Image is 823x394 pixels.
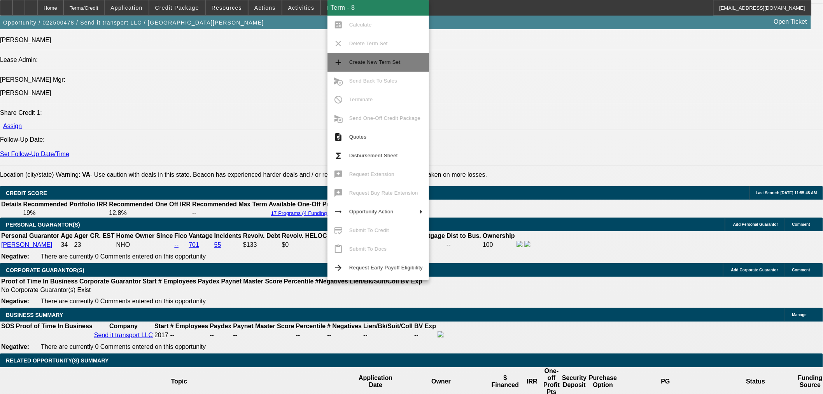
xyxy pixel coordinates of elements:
[155,5,199,11] span: Credit Package
[249,0,282,15] button: Actions
[170,332,175,338] span: --
[94,332,153,338] a: Send it transport LLC
[221,278,282,285] b: Paynet Master Score
[105,0,148,15] button: Application
[1,322,15,330] th: SOS
[482,241,515,249] td: 100
[349,134,366,140] span: Quotes
[189,232,212,239] b: Vantage
[282,232,383,239] b: Revolv. HELOC [MEDICAL_DATA].
[733,222,778,227] span: Add Personal Guarantor
[254,5,276,11] span: Actions
[149,0,205,15] button: Credit Package
[109,323,138,329] b: Company
[334,207,343,216] mat-icon: arrow_right_alt
[116,232,173,239] b: Home Owner Since
[189,241,199,248] a: 701
[1,286,426,294] td: No Corporate Guarantor(s) Exist
[214,232,242,239] b: Incidents
[792,222,810,227] span: Comment
[284,278,313,285] b: Percentile
[483,232,515,239] b: Ownership
[334,263,343,273] mat-icon: arrow_forward
[282,241,383,249] td: $0
[6,312,63,318] span: BUSINESS SUMMARY
[771,15,810,28] a: Open Ticket
[334,132,343,142] mat-icon: request_quote
[447,232,481,239] b: Dist to Bus.
[210,323,231,329] b: Paydex
[82,171,90,178] b: VA
[82,171,487,178] label: - Use caution with deals in this state. Beacon has experienced harder deals and / or repos with d...
[417,232,445,239] b: Mortgage
[6,222,80,228] span: PERSONAL GUARANTOR(S)
[206,0,248,15] button: Resources
[792,313,807,317] span: Manage
[23,201,108,208] th: Recommended Portfolio IRR
[74,241,115,249] td: 23
[243,232,280,239] b: Revolv. Debt
[282,0,320,15] button: Activities
[212,5,242,11] span: Resources
[349,265,423,271] span: Request Early Payoff Eligibility
[1,241,53,248] a: [PERSON_NAME]
[23,209,108,217] td: 19%
[3,19,264,26] span: Opportunity / 022500478 / Send it transport LLC / [GEOGRAPHIC_DATA][PERSON_NAME]
[417,241,445,249] td: --
[296,332,326,339] div: --
[6,267,84,273] span: CORPORATE GUARANTOR(S)
[414,323,436,329] b: BV Exp
[296,323,326,329] b: Percentile
[401,278,422,285] b: BV Exp
[363,323,413,329] b: Lien/Bk/Suit/Coll
[363,331,413,339] td: --
[446,241,482,249] td: --
[6,190,47,196] span: CREDIT SCORE
[233,323,294,329] b: Paynet Master Score
[170,323,208,329] b: # Employees
[349,153,398,158] span: Disbursement Sheet
[174,241,179,248] a: --
[192,201,268,208] th: Recommended Max Term
[154,331,169,339] td: 2017
[198,278,220,285] b: Paydex
[1,201,22,208] th: Details
[16,322,93,330] th: Proof of Time In Business
[41,343,206,350] span: There are currently 0 Comments entered on this opportunity
[60,241,73,249] td: 34
[41,298,206,304] span: There are currently 0 Comments entered on this opportunity
[109,209,191,217] td: 12.8%
[110,5,142,11] span: Application
[524,241,531,247] img: linkedin-icon.png
[334,151,343,160] mat-icon: functions
[214,241,221,248] a: 55
[327,332,362,339] div: --
[79,278,141,285] b: Corporate Guarantor
[1,298,29,304] b: Negative:
[158,278,196,285] b: # Employees
[41,253,206,260] span: There are currently 0 Comments entered on this opportunity
[1,278,78,285] th: Proof of Time In Business
[349,59,401,65] span: Create New Term Set
[109,201,191,208] th: Recommended One Off IRR
[349,209,394,215] span: Opportunity Action
[288,5,315,11] span: Activities
[414,331,436,339] td: --
[192,209,268,217] td: --
[174,232,187,239] b: Fico
[1,343,29,350] b: Negative:
[438,331,444,338] img: facebook-icon.png
[350,278,399,285] b: Lien/Bk/Suit/Coll
[243,241,281,249] td: $133
[315,278,348,285] b: #Negatives
[74,232,115,239] b: Ager CR. EST
[61,232,72,239] b: Age
[233,332,294,339] div: --
[756,191,817,195] span: Last Scored: [DATE] 11:55:48 AM
[6,357,109,364] span: RELATED OPPORTUNITY(S) SUMMARY
[142,278,156,285] b: Start
[517,241,523,247] img: facebook-icon.png
[269,210,349,216] button: 17 Programs (4 Funding Source)
[1,232,59,239] b: Personal Guarantor
[116,241,173,249] td: NHO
